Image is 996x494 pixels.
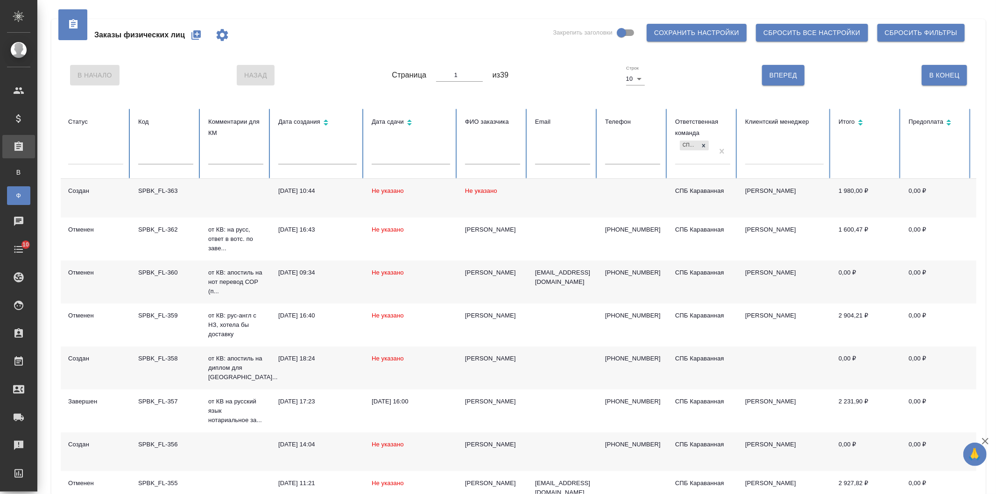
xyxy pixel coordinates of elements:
div: [DATE] 09:34 [278,268,357,277]
div: Клиентский менеджер [745,116,824,127]
td: 0,00 ₽ [831,346,901,389]
div: SPBK_FL-358 [138,354,193,363]
span: Не указано [372,269,404,276]
div: СПБ Караванная [675,225,730,234]
td: 0,00 ₽ [901,218,971,261]
div: СПБ Караванная [675,440,730,449]
div: СПБ Караванная [675,186,730,196]
div: Завершен [68,397,123,406]
div: СПБ Караванная [675,397,730,406]
td: 0,00 ₽ [901,303,971,346]
div: [DATE] 10:44 [278,186,357,196]
span: Сохранить настройки [654,27,739,39]
div: [DATE] 17:23 [278,397,357,406]
div: Отменен [68,311,123,320]
div: SPBK_FL-357 [138,397,193,406]
a: В [7,163,30,182]
div: [PERSON_NAME] [465,479,520,488]
p: [PHONE_NUMBER] [605,268,660,277]
td: 0,00 ₽ [901,346,971,389]
button: Сбросить все настройки [756,24,868,42]
td: [PERSON_NAME] [738,432,831,471]
a: 10 [2,238,35,261]
p: [PHONE_NUMBER] [605,397,660,406]
button: 🙏 [963,443,987,466]
button: Сохранить настройки [647,24,747,42]
span: Вперед [770,70,797,81]
p: [PHONE_NUMBER] [605,354,660,363]
p: от КВ: апостиль на диплом для [GEOGRAPHIC_DATA]... [208,354,263,382]
td: [PERSON_NAME] [738,218,831,261]
span: Не указано [372,187,404,194]
div: Создан [68,186,123,196]
div: Отменен [68,225,123,234]
td: [PERSON_NAME] [738,389,831,432]
td: 2 904,21 ₽ [831,303,901,346]
div: [PERSON_NAME] [465,311,520,320]
span: Не указано [465,187,497,194]
span: Заказы физических лиц [94,29,185,41]
div: SPBK_FL-360 [138,268,193,277]
span: В Конец [929,70,960,81]
button: Вперед [762,65,805,85]
div: SPBK_FL-355 [138,479,193,488]
div: СПБ Караванная [675,311,730,320]
label: Строк [626,66,639,71]
div: СПБ Караванная [675,268,730,277]
div: Отменен [68,268,123,277]
span: 🙏 [967,445,983,464]
div: Сортировка [909,116,964,130]
div: СПБ Караванная [675,354,730,363]
div: SPBK_FL-356 [138,440,193,449]
p: от КВ: рус-англ с НЗ, хотела бы доставку [208,311,263,339]
span: Страница [392,70,426,81]
span: Сбросить все настройки [763,27,861,39]
div: Статус [68,116,123,127]
span: Сбросить фильтры [885,27,957,39]
div: [PERSON_NAME] [465,397,520,406]
div: Создан [68,440,123,449]
p: [PHONE_NUMBER] [605,440,660,449]
span: Не указано [372,355,404,362]
td: 0,00 ₽ [901,432,971,471]
p: от КВ на русский язык нотариальное за... [208,397,263,425]
div: SPBK_FL-362 [138,225,193,234]
div: [PERSON_NAME] [465,268,520,277]
div: Сортировка [839,116,894,130]
div: SPBK_FL-363 [138,186,193,196]
td: 0,00 ₽ [901,179,971,218]
div: Сортировка [278,116,357,130]
div: [PERSON_NAME] [465,354,520,363]
span: из 39 [493,70,509,81]
div: [DATE] 11:21 [278,479,357,488]
div: ФИО заказчика [465,116,520,127]
div: Ответственная команда [675,116,730,139]
span: Закрепить заголовки [553,28,613,37]
td: 1 600,47 ₽ [831,218,901,261]
td: 0,00 ₽ [831,432,901,471]
button: Сбросить фильтры [877,24,965,42]
div: [PERSON_NAME] [465,225,520,234]
div: [DATE] 14:04 [278,440,357,449]
td: [PERSON_NAME] [738,179,831,218]
div: Комментарии для КМ [208,116,263,139]
td: 0,00 ₽ [831,261,901,303]
div: Email [535,116,590,127]
p: [EMAIL_ADDRESS][DOMAIN_NAME] [535,268,590,287]
div: Код [138,116,193,127]
div: Сортировка [372,116,450,130]
td: 0,00 ₽ [901,389,971,432]
td: 0,00 ₽ [901,261,971,303]
a: Ф [7,186,30,205]
div: Отменен [68,479,123,488]
p: [PHONE_NUMBER] [605,225,660,234]
p: от КВ: на русс, ответ в вотс. по заве... [208,225,263,253]
button: В Конец [922,65,967,85]
span: Ф [12,191,26,200]
div: [DATE] 16:43 [278,225,357,234]
div: [DATE] 16:40 [278,311,357,320]
div: [PERSON_NAME] [465,440,520,449]
div: 10 [626,72,645,85]
span: 10 [17,240,35,249]
td: 2 231,90 ₽ [831,389,901,432]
